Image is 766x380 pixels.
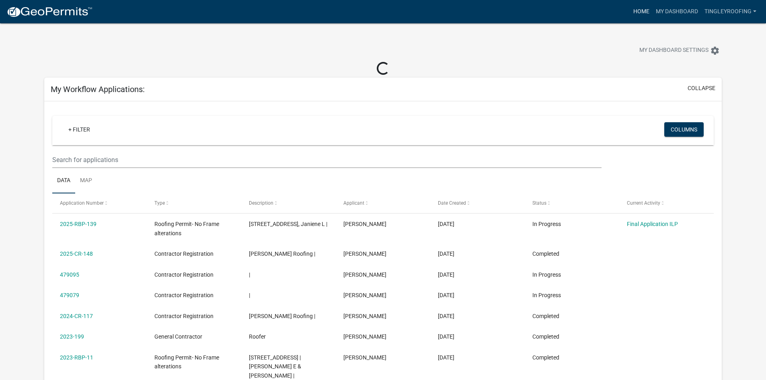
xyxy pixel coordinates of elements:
span: 09/16/2025 [438,271,454,278]
span: Description [249,200,273,206]
span: Roofer [249,333,266,340]
datatable-header-cell: Applicant [336,193,430,213]
i: settings [710,46,720,55]
datatable-header-cell: Status [524,193,619,213]
span: Current Activity [627,200,660,206]
span: Roofing Permit- No Frame alterations [154,354,219,370]
span: 01/02/2024 [438,313,454,319]
span: Applicant [343,200,364,206]
span: 09/22/2025 [438,221,454,227]
span: 03/27/2023 [438,333,454,340]
datatable-header-cell: Date Created [430,193,525,213]
span: Completed [532,251,559,257]
a: Map [75,168,97,194]
span: Application Number [60,200,104,206]
span: Jeff Tingley [343,292,386,298]
span: Jeff Tingley [343,271,386,278]
span: Contractor Registration [154,271,214,278]
h5: My Workflow Applications: [51,84,145,94]
span: Contractor Registration [154,251,214,257]
span: Status [532,200,546,206]
span: In Progress [532,271,561,278]
span: In Progress [532,221,561,227]
datatable-header-cell: Current Activity [619,193,713,213]
a: tingleyroofing [701,4,760,19]
a: Final Application ILP [627,221,678,227]
span: Contractor Registration [154,292,214,298]
span: 727 PARKWAY DR | Downs, Janiene L | [249,221,327,227]
span: General Contractor [154,333,202,340]
span: | [249,271,250,278]
a: 2025-CR-148 [60,251,93,257]
span: My Dashboard Settings [639,46,708,55]
button: collapse [688,84,715,92]
button: My Dashboard Settingssettings [633,43,726,58]
span: Type [154,200,165,206]
span: Tingley Roofing | [249,251,315,257]
span: Jeff Tingley [343,313,386,319]
a: My Dashboard [653,4,701,19]
a: 479095 [60,271,79,278]
span: Jeff Tingley [343,221,386,227]
span: 1611 NORTH ST | Bean, Ray E & Christina L | [249,354,301,379]
a: Data [52,168,75,194]
datatable-header-cell: Description [241,193,336,213]
a: 2023-RBP-11 [60,354,93,361]
span: Contractor Registration [154,313,214,319]
span: Tingley Roofing | [249,313,315,319]
span: Jeff Tingley [343,251,386,257]
span: Completed [532,333,559,340]
a: + Filter [62,122,97,137]
span: 09/16/2025 [438,251,454,257]
a: Home [630,4,653,19]
span: Date Created [438,200,466,206]
span: In Progress [532,292,561,298]
a: 2024-CR-117 [60,313,93,319]
a: 2023-199 [60,333,84,340]
button: Columns [664,122,704,137]
a: 479079 [60,292,79,298]
span: | [249,292,250,298]
datatable-header-cell: Application Number [52,193,147,213]
span: Roofing Permit- No Frame alterations [154,221,219,236]
span: Completed [532,354,559,361]
datatable-header-cell: Type [147,193,241,213]
span: Jeff Tingley [343,333,386,340]
input: Search for applications [52,152,601,168]
span: Completed [532,313,559,319]
a: 2025-RBP-139 [60,221,97,227]
span: 09/16/2025 [438,292,454,298]
span: 03/27/2023 [438,354,454,361]
span: Jeff Tingley [343,354,386,361]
